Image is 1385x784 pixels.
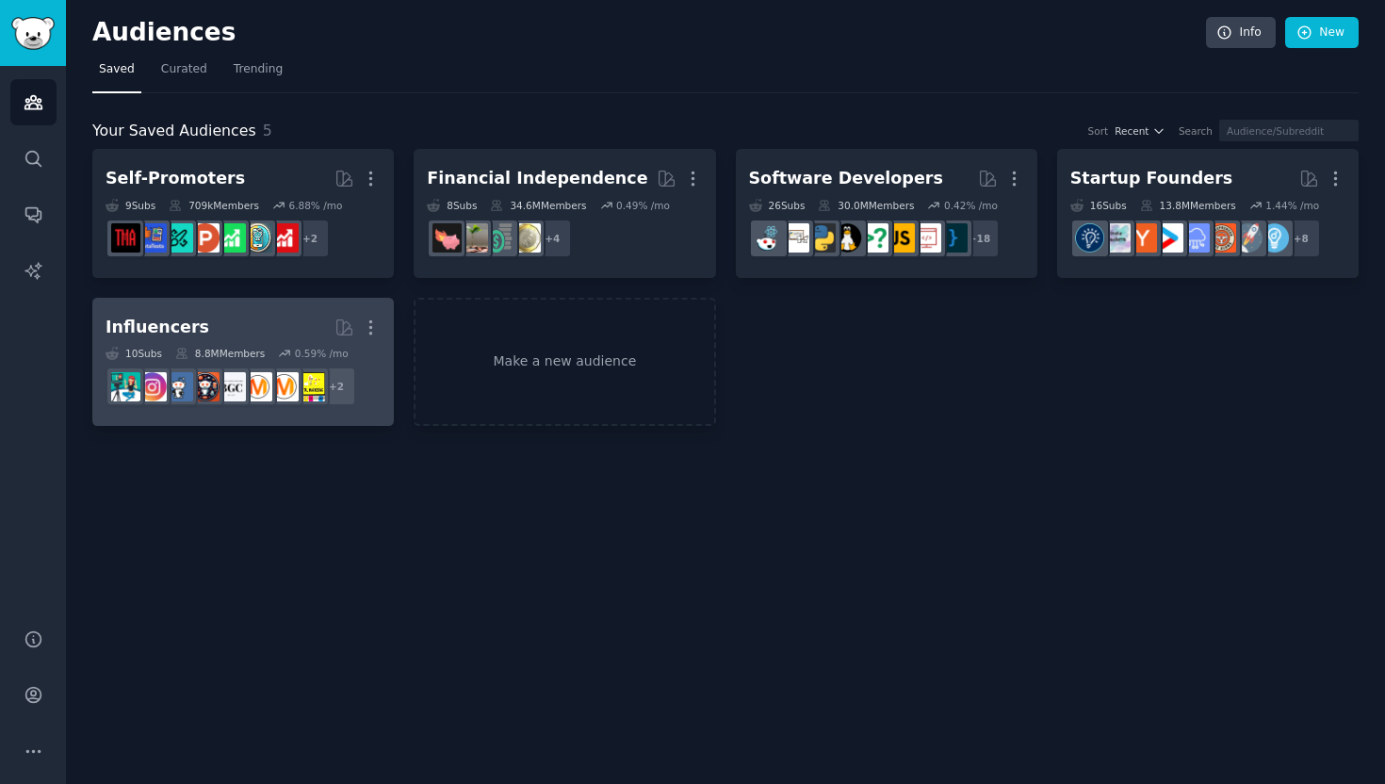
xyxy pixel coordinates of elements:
img: javascript [886,223,915,253]
div: 34.6M Members [490,199,586,212]
a: Saved [92,55,141,93]
a: New [1285,17,1359,49]
img: AppIdeas [243,223,272,253]
img: EntrepreneurRideAlong [1207,223,1236,253]
div: Search [1179,124,1213,138]
div: 13.8M Members [1140,199,1236,212]
img: linux [833,223,862,253]
div: 9 Sub s [106,199,155,212]
img: Entrepreneur [1260,223,1289,253]
img: learnpython [780,223,809,253]
div: + 18 [960,219,1000,258]
img: ycombinator [1128,223,1157,253]
button: Recent [1115,124,1165,138]
div: Sort [1088,124,1109,138]
div: 1.44 % /mo [1265,199,1319,212]
div: 8.8M Members [175,347,265,360]
span: Curated [161,61,207,78]
div: 10 Sub s [106,347,162,360]
img: alphaandbetausers [164,223,193,253]
img: reactjs [754,223,783,253]
img: influencermarketing [111,372,140,401]
span: Your Saved Audiences [92,120,256,143]
span: Recent [1115,124,1149,138]
a: Curated [155,55,214,93]
a: Trending [227,55,289,93]
div: Startup Founders [1070,167,1232,190]
div: 16 Sub s [1070,199,1127,212]
div: Financial Independence [427,167,647,190]
img: startup [1154,223,1183,253]
img: webdev [912,223,941,253]
img: programming [938,223,968,253]
img: cscareerquestions [859,223,888,253]
div: Influencers [106,316,209,339]
a: Self-Promoters9Subs709kMembers6.88% /mo+2youtubepromotionAppIdeasselfpromotionProductHuntersalpha... [92,149,394,278]
img: FinancialPlanning [485,223,514,253]
img: Instagram [164,372,193,401]
img: ProductHunters [190,223,220,253]
div: 8 Sub s [427,199,477,212]
div: 709k Members [169,199,259,212]
img: betatests [138,223,167,253]
div: 30.0M Members [818,199,914,212]
a: Financial Independence8Subs34.6MMembers0.49% /mo+4UKPersonalFinanceFinancialPlanningFirefatFIRE [414,149,715,278]
a: Influencers10Subs8.8MMembers0.59% /mo+2DigitalMarketingHelpDigitalMarketingmarketingBeautyGuruCha... [92,298,394,427]
div: 0.42 % /mo [944,199,998,212]
img: socialmedia [190,372,220,401]
img: UKPersonalFinance [512,223,541,253]
span: 5 [263,122,272,139]
img: InstagramMarketing [138,372,167,401]
div: + 2 [317,367,356,406]
div: Software Developers [749,167,943,190]
span: Trending [234,61,283,78]
img: selfpromotion [217,223,246,253]
div: Self-Promoters [106,167,245,190]
img: GummySearch logo [11,17,55,50]
img: BeautyGuruChatter [217,372,246,401]
span: Saved [99,61,135,78]
div: 0.49 % /mo [616,199,670,212]
img: Entrepreneurship [1075,223,1104,253]
img: marketing [243,372,272,401]
img: Python [807,223,836,253]
img: Fire [459,223,488,253]
img: fatFIRE [432,223,462,253]
img: startups [1233,223,1263,253]
input: Audience/Subreddit [1219,120,1359,141]
div: + 2 [290,219,330,258]
img: TestMyApp [111,223,140,253]
a: Make a new audience [414,298,715,427]
div: + 8 [1281,219,1321,258]
a: Info [1206,17,1276,49]
div: 6.88 % /mo [288,199,342,212]
img: DigitalMarketingHelp [296,372,325,401]
div: 0.59 % /mo [295,347,349,360]
img: DigitalMarketing [269,372,299,401]
div: + 4 [532,219,572,258]
div: 26 Sub s [749,199,806,212]
h2: Audiences [92,18,1206,48]
a: Startup Founders16Subs13.8MMembers1.44% /mo+8EntrepreneurstartupsEntrepreneurRideAlongSaaSstartup... [1057,149,1359,278]
a: Software Developers26Subs30.0MMembers0.42% /mo+18programmingwebdevjavascriptcscareerquestionslinu... [736,149,1037,278]
img: indiehackers [1101,223,1131,253]
img: SaaS [1181,223,1210,253]
img: youtubepromotion [269,223,299,253]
